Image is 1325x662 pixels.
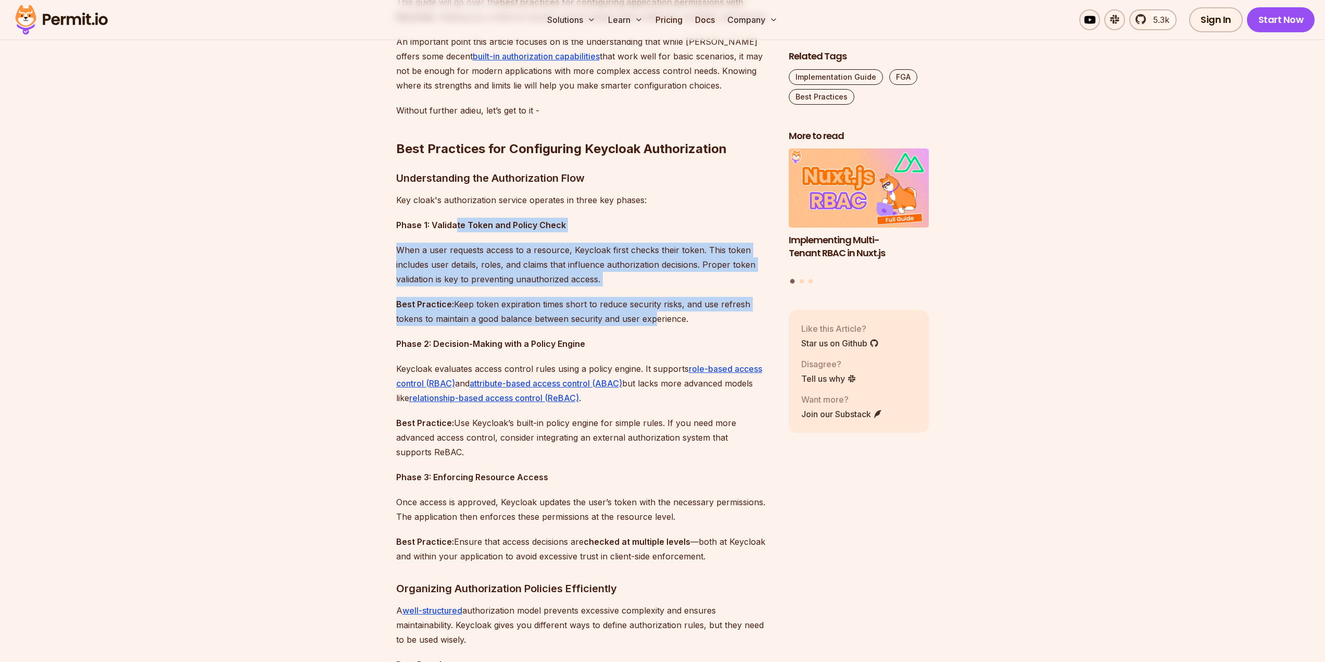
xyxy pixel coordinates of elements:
[809,279,813,283] button: Go to slide 3
[543,9,600,30] button: Solutions
[789,69,883,85] a: Implementation Guide
[584,536,690,547] strong: checked at multiple levels
[10,2,112,38] img: Permit logo
[396,603,772,647] p: A authorization model prevents excessive complexity and ensures maintainability. Keycloak gives y...
[604,9,647,30] button: Learn
[396,418,454,428] strong: Best Practice:
[801,372,856,385] a: Tell us why
[396,170,772,186] h3: Understanding the Authorization Flow
[800,279,804,283] button: Go to slide 2
[396,536,454,547] strong: Best Practice:
[889,69,917,85] a: FGA
[396,339,585,349] strong: Phase 2: Decision-Making with a Policy Engine
[801,408,882,420] a: Join our Substack
[789,149,929,273] a: Implementing Multi-Tenant RBAC in Nuxt.jsImplementing Multi-Tenant RBAC in Nuxt.js
[789,50,929,63] h2: Related Tags
[789,130,929,143] h2: More to read
[801,337,879,349] a: Star us on Github
[801,322,879,335] p: Like this Article?
[789,89,854,105] a: Best Practices
[396,299,454,309] strong: Best Practice:
[409,393,579,403] a: relationship-based access control (ReBAC)
[470,378,622,389] a: attribute-based access control (ABAC)
[1147,14,1169,26] span: 5.3k
[790,279,795,284] button: Go to slide 1
[789,149,929,273] li: 1 of 3
[801,393,882,406] p: Want more?
[1129,9,1177,30] a: 5.3k
[691,9,719,30] a: Docs
[473,51,600,61] a: built-in authorization capabilities
[396,297,772,326] p: Keep token expiration times short to reduce security risks, and use refresh tokens to maintain a ...
[396,472,548,482] strong: Phase 3: Enforcing Resource Access
[651,9,687,30] a: Pricing
[396,34,772,93] p: An important point this article focuses on is the understanding that while [PERSON_NAME] offers s...
[396,495,772,524] p: Once access is approved, Keycloak updates the user’s token with the necessary permissions. The ap...
[396,534,772,564] p: Ensure that access decisions are —both at Keycloak and within your application to avoid excessive...
[723,9,782,30] button: Company
[1189,7,1243,32] a: Sign In
[801,358,856,370] p: Disagree?
[402,605,462,616] a: well-structured
[396,193,772,207] p: Key cloak's authorization service operates in three key phases:
[789,149,929,285] div: Posts
[396,361,772,405] p: Keycloak evaluates access control rules using a policy engine. It supports and but lacks more adv...
[789,234,929,260] h3: Implementing Multi-Tenant RBAC in Nuxt.js
[396,103,772,118] p: Without further adieu, let’s get to it -
[1247,7,1315,32] a: Start Now
[396,243,772,286] p: When a user requests access to a resource, Keycloak first checks their token. This token includes...
[396,364,762,389] a: role-based access control (RBAC)
[789,149,929,228] img: Implementing Multi-Tenant RBAC in Nuxt.js
[396,220,566,230] strong: Phase 1: Validate Token and Policy Check
[396,416,772,459] p: Use Keycloak’s built-in policy engine for simple rules. If you need more advanced access control,...
[396,99,772,157] h2: Best Practices for Configuring Keycloak Authorization
[396,580,772,597] h3: Organizing Authorization Policies Efficiently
